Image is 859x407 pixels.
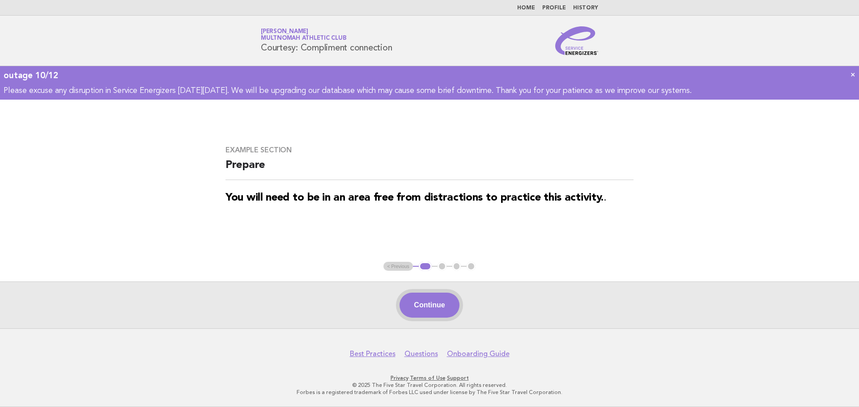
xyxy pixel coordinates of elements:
img: Service Energizers [555,26,598,55]
button: 1 [419,262,432,271]
span: Multnomah Athletic Club [261,36,346,42]
a: Questions [404,349,438,358]
a: Privacy [391,375,408,381]
a: Home [517,5,535,11]
button: Continue [400,293,459,318]
h1: Courtesy: Compliment connection [261,29,392,52]
a: Terms of Use [410,375,446,381]
h3: Example Section [225,146,634,155]
a: History [573,5,598,11]
p: Forbes is a registered trademark of Forbes LLC used under license by The Five Star Travel Corpora... [156,389,703,396]
h2: Prepare [225,158,634,180]
a: Support [447,375,469,381]
p: © 2025 The Five Star Travel Corporation. All rights reserved. [156,382,703,389]
a: Onboarding Guide [447,349,510,358]
a: × [850,70,855,79]
a: Profile [542,5,566,11]
a: Best Practices [350,349,395,358]
p: · · [156,374,703,382]
div: outage 10/12 [4,70,855,81]
p: Please excuse any disruption in Service Energizers [DATE][DATE]. We will be upgrading our databas... [4,86,855,96]
h3: . [225,191,634,205]
a: [PERSON_NAME]Multnomah Athletic Club [261,29,346,41]
strong: You will need to be in an area free from distractions to practice this activity. [225,193,604,203]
